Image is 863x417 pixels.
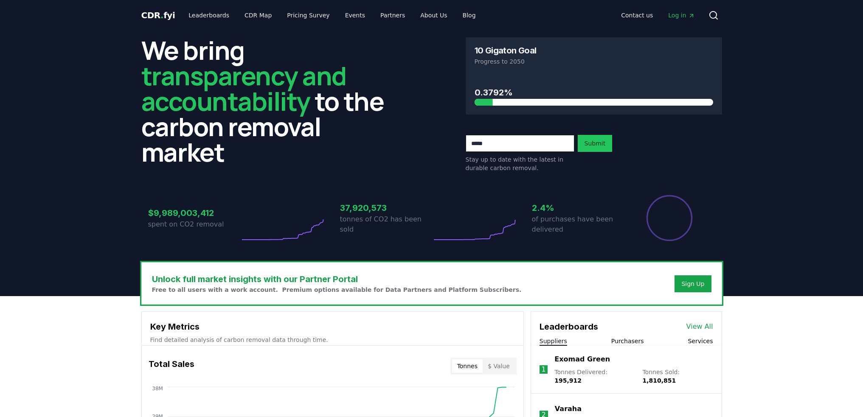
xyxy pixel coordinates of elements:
p: Stay up to date with the latest in durable carbon removal. [466,155,574,172]
p: 1 [541,364,545,375]
button: Sign Up [675,275,711,292]
div: Percentage of sales delivered [646,194,693,242]
tspan: 38M [152,386,163,392]
a: Exomad Green [554,354,610,364]
a: Leaderboards [182,8,236,23]
p: Free to all users with a work account. Premium options available for Data Partners and Platform S... [152,285,522,294]
a: Events [338,8,372,23]
span: transparency and accountability [141,58,346,118]
span: Log in [668,11,694,20]
button: $ Value [483,359,515,373]
a: Contact us [614,8,660,23]
a: Sign Up [681,280,704,288]
p: of purchases have been delivered [532,214,624,235]
a: CDR Map [238,8,278,23]
h3: Key Metrics [150,320,515,333]
a: View All [686,322,713,332]
a: Varaha [555,404,582,414]
p: Find detailed analysis of carbon removal data through time. [150,336,515,344]
h3: 37,920,573 [340,202,432,214]
span: 195,912 [554,377,582,384]
p: spent on CO2 removal [148,219,240,229]
a: CDR.fyi [141,9,175,21]
button: Tonnes [452,359,483,373]
p: tonnes of CO2 has been sold [340,214,432,235]
span: . [160,10,163,20]
p: Progress to 2050 [475,57,713,66]
span: 1,810,851 [642,377,676,384]
p: Tonnes Delivered : [554,368,634,385]
h3: Leaderboards [540,320,598,333]
button: Services [688,337,713,345]
h3: 2.4% [532,202,624,214]
a: Blog [456,8,483,23]
span: CDR fyi [141,10,175,20]
button: Submit [578,135,613,152]
h3: Unlock full market insights with our Partner Portal [152,273,522,285]
p: Tonnes Sold : [642,368,713,385]
nav: Main [614,8,701,23]
h3: $9,989,003,412 [148,207,240,219]
button: Suppliers [540,337,567,345]
h2: We bring to the carbon removal market [141,37,398,165]
a: About Us [413,8,454,23]
h3: 0.3792% [475,86,713,99]
h3: Total Sales [149,358,194,375]
a: Pricing Survey [280,8,336,23]
a: Log in [661,8,701,23]
h3: 10 Gigaton Goal [475,46,537,55]
a: Partners [374,8,412,23]
nav: Main [182,8,482,23]
button: Purchasers [611,337,644,345]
